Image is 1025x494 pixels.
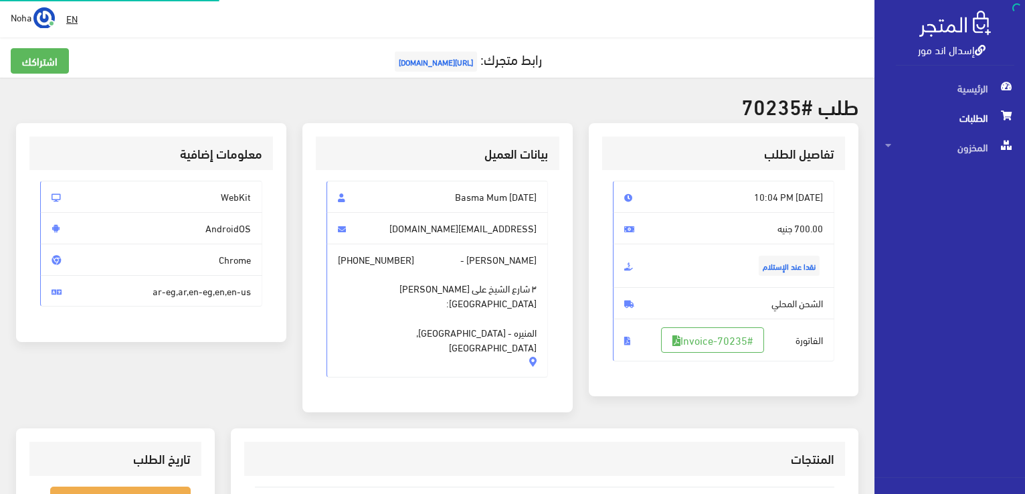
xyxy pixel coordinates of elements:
span: [URL][DOMAIN_NAME] [395,52,477,72]
span: المخزون [885,133,1014,162]
span: نقدا عند الإستلام [759,256,820,276]
a: الرئيسية [874,74,1025,103]
span: Noha [11,9,31,25]
a: رابط متجرك:[URL][DOMAIN_NAME] [391,46,542,71]
img: . [919,11,991,37]
span: ٣ شارع الشيخ على [PERSON_NAME] [GEOGRAPHIC_DATA]: المنيره - [GEOGRAPHIC_DATA], [GEOGRAPHIC_DATA] [338,267,537,355]
h3: تفاصيل الطلب [613,147,835,160]
span: [PHONE_NUMBER] [338,252,414,267]
a: #Invoice-70235 [661,327,764,353]
span: الرئيسية [885,74,1014,103]
span: [DATE] 10:04 PM [613,181,835,213]
span: 700.00 جنيه [613,212,835,244]
h3: بيانات العميل [327,147,549,160]
a: الطلبات [874,103,1025,133]
span: الفاتورة [613,319,835,361]
span: WebKit [40,181,262,213]
h3: المنتجات [255,452,834,465]
a: المخزون [874,133,1025,162]
span: AndroidOS [40,212,262,244]
span: Chrome [40,244,262,276]
a: EN [61,7,83,31]
span: الشحن المحلي [613,287,835,319]
span: [PERSON_NAME] - [327,244,549,378]
a: ... Noha [11,7,55,28]
span: ar-eg,ar,en-eg,en,en-us [40,275,262,307]
span: Basma Mum [DATE] [327,181,549,213]
iframe: Drift Widget Chat Controller [16,402,67,453]
h2: طلب #70235 [16,94,858,117]
span: الطلبات [885,103,1014,133]
u: EN [66,10,78,27]
a: إسدال اند مور [918,39,986,59]
img: ... [33,7,55,29]
span: [EMAIL_ADDRESS][DOMAIN_NAME] [327,212,549,244]
h3: تاريخ الطلب [40,452,191,465]
a: اشتراكك [11,48,69,74]
h3: معلومات إضافية [40,147,262,160]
